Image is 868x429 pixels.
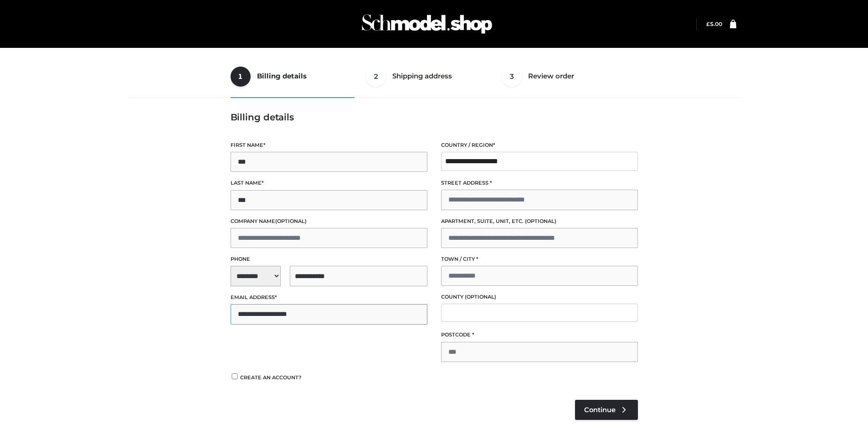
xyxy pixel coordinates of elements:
label: Email address [231,293,427,302]
span: (optional) [525,218,556,224]
img: Schmodel Admin 964 [359,6,495,42]
span: £ [706,21,710,27]
label: Last name [231,179,427,187]
label: Country / Region [441,141,638,150]
label: First name [231,141,427,150]
h3: Billing details [231,112,638,123]
a: £5.00 [706,21,722,27]
bdi: 5.00 [706,21,722,27]
label: Postcode [441,331,638,339]
input: Create an account? [231,373,239,379]
span: (optional) [465,294,496,300]
label: County [441,293,638,301]
label: Company name [231,217,427,226]
label: Street address [441,179,638,187]
span: Continue [584,406,616,414]
span: (optional) [275,218,307,224]
label: Apartment, suite, unit, etc. [441,217,638,226]
label: Phone [231,255,427,264]
label: Town / City [441,255,638,264]
a: Continue [575,400,638,420]
span: Create an account? [240,374,302,381]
